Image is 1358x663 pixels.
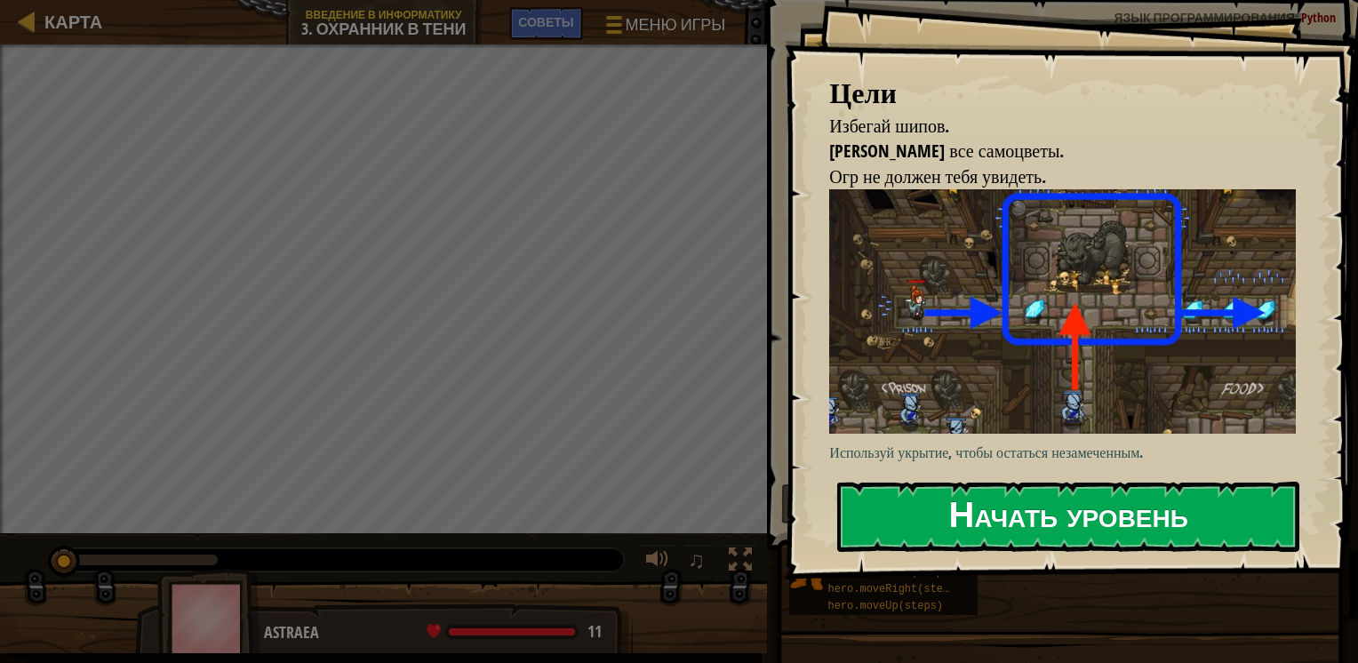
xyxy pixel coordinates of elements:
[829,443,1309,463] p: Используй укрытие, чтобы остаться незамеченным.
[807,114,1291,140] li: Избегай шипов.
[827,600,943,612] span: hero.moveUp(steps)
[789,566,823,600] img: portrait.png
[44,10,102,34] span: Карта
[837,482,1299,552] button: Начать уровень
[829,139,1064,163] span: [PERSON_NAME] все самоцветы.
[640,544,675,580] button: Регулировать громкость
[264,621,615,644] div: Astraea
[518,13,573,30] span: Советы
[829,73,1296,114] div: Цели
[684,544,715,580] button: ♫
[626,13,726,36] span: Меню игры
[829,189,1309,433] img: Тень охраны
[781,483,1333,524] button: Запустить
[829,164,1046,188] span: Огр не должен тебя увидеть.
[829,114,949,138] span: Избегай шипов.
[592,7,737,49] button: Меню игры
[723,544,758,580] button: Переключить полноэкранный режим
[688,547,706,573] span: ♫
[807,139,1291,164] li: Собери все самоцветы.
[587,620,602,643] span: 11
[36,10,102,34] a: Карта
[427,624,602,640] div: health: 11 / 11
[807,164,1291,190] li: Огр не должен тебя увидеть.
[827,583,962,595] span: hero.moveRight(steps)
